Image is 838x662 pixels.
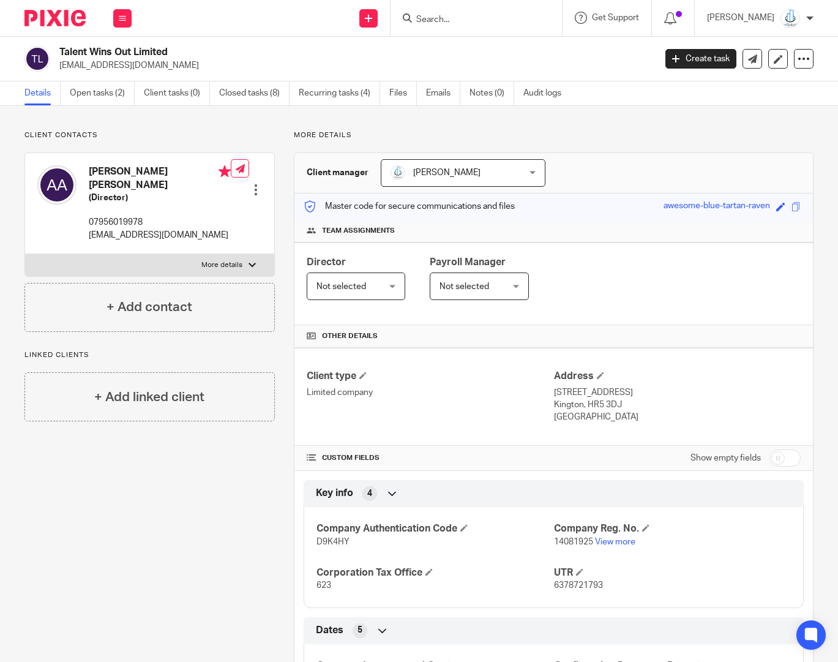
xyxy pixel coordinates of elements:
span: Key info [316,487,353,500]
a: Audit logs [523,81,571,105]
span: Director [307,257,346,267]
span: 14081925 [554,538,593,546]
p: [EMAIL_ADDRESS][DOMAIN_NAME] [59,59,647,72]
h4: Company Authentication Code [316,522,553,535]
img: Logo_PNG.png [391,165,405,180]
img: svg%3E [37,165,77,205]
i: Primary [219,165,231,178]
img: svg%3E [24,46,50,72]
h4: Client type [307,370,553,383]
h3: Client manager [307,167,368,179]
img: Pixie [24,10,86,26]
span: Get Support [592,13,639,22]
p: [PERSON_NAME] [707,12,774,24]
a: Closed tasks (8) [219,81,290,105]
span: 6378721793 [554,581,603,590]
p: Kington, HR5 3DJ [554,399,801,411]
p: Linked clients [24,350,275,360]
a: Create task [665,49,736,69]
a: Notes (0) [470,81,514,105]
h4: + Add contact [107,298,192,317]
p: [GEOGRAPHIC_DATA] [554,411,801,423]
a: Recurring tasks (4) [299,81,380,105]
p: [EMAIL_ADDRESS][DOMAIN_NAME] [89,229,231,241]
a: Files [389,81,417,105]
span: Not selected [316,282,366,291]
h4: Company Reg. No. [554,522,791,535]
span: D9K4HY [316,538,350,546]
span: Not selected [440,282,489,291]
p: More details [201,260,242,270]
span: 4 [367,487,372,500]
a: Client tasks (0) [144,81,210,105]
img: Logo_PNG.png [780,9,800,28]
p: Limited company [307,386,553,399]
span: Team assignments [322,226,395,236]
div: awesome-blue-tartan-raven [664,200,770,214]
p: More details [294,130,814,140]
input: Search [415,15,525,26]
h4: CUSTOM FIELDS [307,453,553,463]
span: Other details [322,331,378,341]
span: Payroll Manager [430,257,506,267]
a: Open tasks (2) [70,81,135,105]
span: 623 [316,581,331,590]
span: 5 [357,624,362,636]
p: Master code for secure communications and files [304,200,515,213]
h4: + Add linked client [94,388,204,407]
h5: (Director) [89,192,231,204]
h4: Corporation Tax Office [316,566,553,579]
p: Client contacts [24,130,275,140]
p: [STREET_ADDRESS] [554,386,801,399]
a: View more [595,538,635,546]
span: Dates [316,624,343,637]
a: Details [24,81,61,105]
label: Show empty fields [690,452,761,464]
h4: [PERSON_NAME] [PERSON_NAME] [89,165,231,192]
p: 07956019978 [89,216,231,228]
h2: Talent Wins Out Limited [59,46,529,59]
span: [PERSON_NAME] [413,168,481,177]
h4: Address [554,370,801,383]
h4: UTR [554,566,791,579]
a: Emails [426,81,460,105]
